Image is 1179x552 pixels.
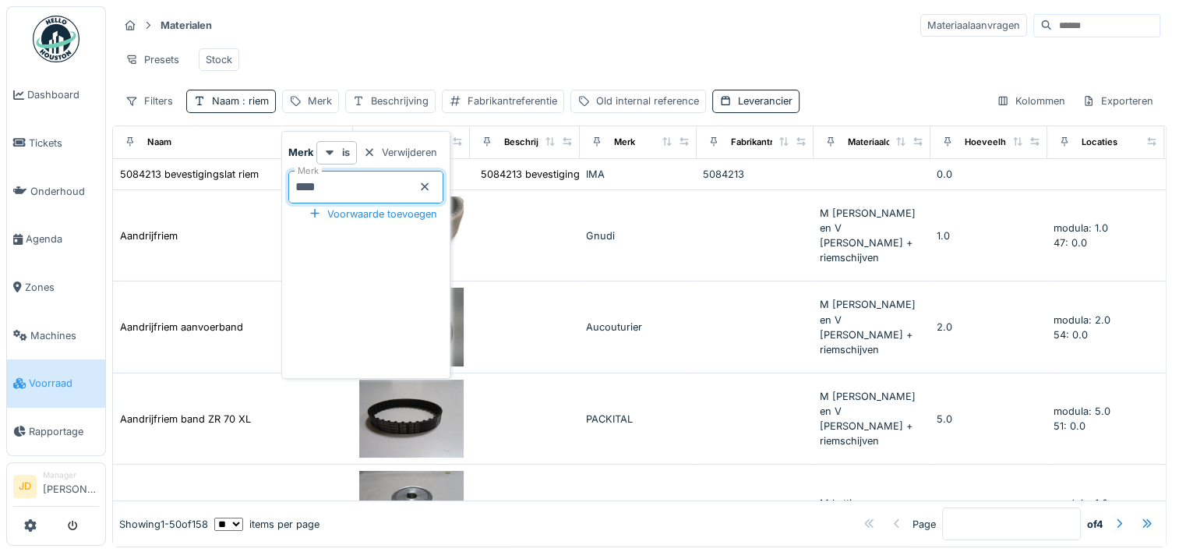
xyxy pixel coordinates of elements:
div: M [PERSON_NAME] en V [PERSON_NAME] + riemschijven [820,389,924,449]
div: Fabrikantreferentie [468,94,557,108]
img: Aandrijfwiel riem teller [359,471,464,550]
div: Voorwaarde toevoegen [302,203,443,225]
span: modula: 2.0 [1054,314,1110,326]
div: Page [912,516,936,531]
div: Stock [206,52,232,67]
div: 0.0 [937,167,1041,182]
span: Machines [30,328,99,343]
div: Old internal reference [596,94,699,108]
span: Agenda [26,232,99,246]
div: 5084213 bevestigingslat riem [481,167,620,182]
span: 47: 0.0 [1054,237,1087,249]
div: 5084213 [703,167,807,182]
div: Aandrijfriem aanvoerband [120,320,243,334]
div: Leverancier [738,94,792,108]
div: items per page [214,516,319,531]
div: Materiaalaanvragen [920,14,1027,37]
span: Zones [25,280,99,295]
div: M [PERSON_NAME] en V [PERSON_NAME] + riemschijven [820,206,924,266]
span: modula: 5.0 [1054,405,1110,417]
span: Voorraad [29,376,99,391]
div: Naam [212,94,269,108]
span: Dashboard [27,87,99,102]
li: JD [13,475,37,498]
div: Aandrijfriem [120,228,178,243]
span: 54: 0.0 [1054,329,1088,341]
strong: is [342,145,350,160]
div: Filters [118,90,180,112]
div: Manager [43,469,99,481]
span: 51: 0.0 [1054,420,1085,432]
div: Exporteren [1075,90,1160,112]
div: Aucouturier [586,320,690,334]
div: Gnudi [586,228,690,243]
div: PACKITAL [586,412,690,426]
div: Kolommen [990,90,1072,112]
strong: Materialen [154,18,218,33]
div: Merk [614,136,635,149]
div: Materiaalcategorie [848,136,927,149]
div: Aandrijfriem band ZR 70 XL [120,412,251,426]
div: Verwijderen [357,142,443,163]
strong: of 4 [1087,516,1103,531]
div: 5.0 [937,412,1041,426]
div: 2.0 [937,320,1041,334]
span: Rapportage [29,424,99,439]
div: 5084213 bevestigingslat riem [120,167,259,182]
label: Merk [295,165,322,178]
img: Aandrijfriem band ZR 70 XL [359,380,464,458]
div: IMA [586,167,690,182]
span: modula: 1.0 [1054,497,1108,509]
div: Merk [308,94,332,108]
div: Hoeveelheid [965,136,1019,149]
div: Naam [147,136,171,149]
span: Onderhoud [30,184,99,199]
img: Badge_color-CXgf-gQk.svg [33,16,79,62]
li: [PERSON_NAME] [43,469,99,503]
strong: Merk [288,145,313,160]
div: M [PERSON_NAME] en V [PERSON_NAME] + riemschijven [820,297,924,357]
span: : riem [239,95,269,107]
div: Showing 1 - 50 of 158 [119,516,208,531]
div: Fabrikantreferentie [731,136,812,149]
span: modula: 1.0 [1054,222,1108,234]
div: M kettingen kettingwielen [820,496,924,525]
div: Beschrijving [504,136,557,149]
div: Beschrijving [371,94,429,108]
span: Tickets [29,136,99,150]
div: Presets [118,48,186,71]
div: 1.0 [937,228,1041,243]
div: Locaties [1082,136,1117,149]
